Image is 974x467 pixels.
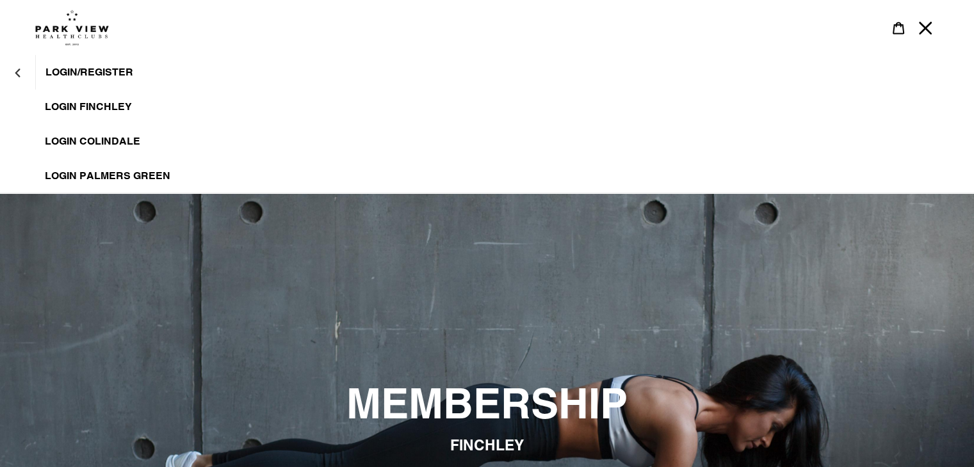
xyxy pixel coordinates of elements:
span: FINCHLEY [450,436,524,453]
img: Park view health clubs is a gym near you. [35,10,109,45]
span: LOGIN FINCHLEY [45,100,132,113]
button: Menu [912,14,939,42]
span: LOGIN PALMERS GREEN [45,170,170,182]
span: LOGIN COLINDALE [45,135,140,148]
h2: MEMBERSHIP [138,379,836,429]
span: LOGIN/REGISTER [45,66,133,79]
